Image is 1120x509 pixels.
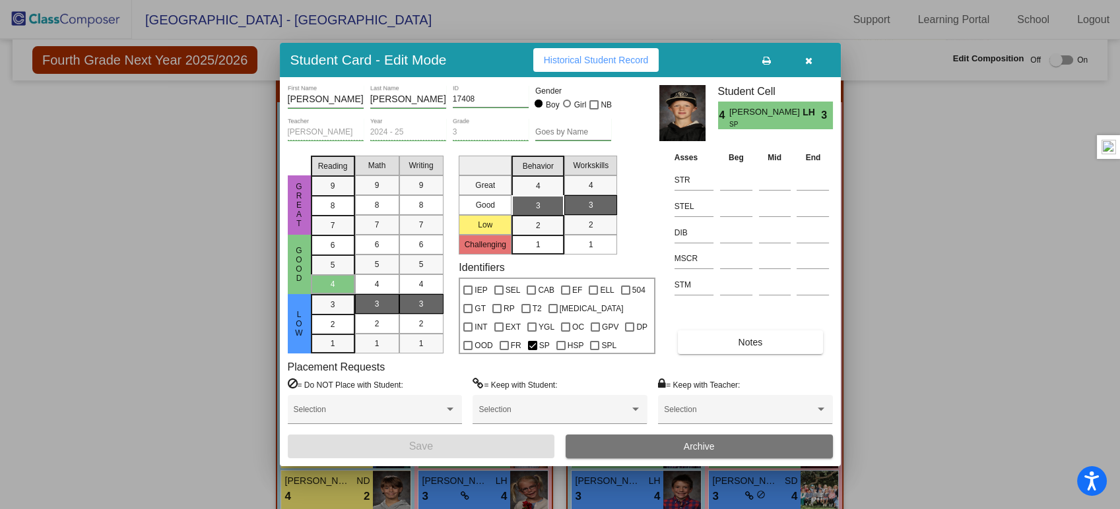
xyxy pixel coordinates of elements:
span: Save [409,440,433,452]
span: 3 [331,299,335,311]
h3: Student Card - Edit Mode [290,51,447,68]
span: 7 [419,219,424,231]
span: Behavior [523,160,554,172]
span: 4 [375,278,379,290]
span: 504 [632,282,645,298]
input: assessment [675,249,713,268]
span: 1 [589,239,593,251]
span: YGL [539,319,554,335]
th: End [793,150,832,165]
span: 7 [331,220,335,231]
label: Placement Requests [288,361,385,373]
span: 9 [331,180,335,192]
span: 8 [331,200,335,212]
span: 4 [331,278,335,290]
span: 5 [419,258,424,270]
th: Asses [671,150,717,165]
span: 3 [821,107,832,123]
span: GT [475,301,486,316]
span: SP [539,338,550,353]
span: Historical Student Record [544,55,649,65]
input: grade [453,128,529,137]
span: 1 [536,239,541,251]
span: EXT [506,319,521,335]
th: Mid [756,150,794,165]
span: 6 [331,239,335,251]
input: Enter ID [453,95,529,104]
span: 3 [536,200,541,212]
span: 6 [375,239,379,251]
span: 4 [419,278,424,290]
span: 3 [589,199,593,211]
span: SPL [601,338,616,353]
span: 1 [419,338,424,349]
div: Girl [574,99,587,111]
span: 4 [536,180,541,192]
button: Archive [566,434,833,458]
th: Beg [717,150,756,165]
span: NB [601,97,612,113]
label: = Keep with Student: [473,378,557,391]
label: Identifiers [459,261,504,274]
span: 3 [375,298,379,310]
span: 8 [419,199,424,211]
span: 5 [375,258,379,270]
button: Notes [678,330,823,354]
span: 8 [375,199,379,211]
span: 2 [536,220,541,231]
span: IEP [475,282,487,298]
span: RP [504,301,515,316]
span: LH [803,105,821,119]
h3: Student Cell [718,85,833,98]
span: Notes [739,337,763,347]
span: Math [368,160,386,171]
span: EF [572,282,582,298]
span: 3 [419,298,424,310]
span: 4 [718,107,729,123]
span: Great [293,182,305,228]
button: Save [288,434,555,458]
span: HSP [568,338,584,353]
span: 9 [419,179,424,191]
input: assessment [675,170,713,190]
input: assessment [675,223,713,243]
span: SP [729,119,793,129]
input: goes by name [535,128,611,137]
span: 2 [589,219,593,231]
input: teacher [288,128,364,137]
span: CAB [538,282,554,298]
span: DP [636,319,647,335]
span: INT [475,319,487,335]
label: = Keep with Teacher: [658,378,740,391]
span: SEL [506,282,521,298]
button: Historical Student Record [533,48,659,72]
span: [PERSON_NAME] [729,105,803,119]
span: OOD [475,338,492,353]
input: year [370,128,446,137]
span: ELL [600,282,614,298]
span: FR [511,338,521,353]
span: Writing [409,160,433,171]
div: Boy [545,99,560,111]
span: Workskills [573,160,609,171]
span: [MEDICAL_DATA] [560,301,624,316]
span: GPV [602,319,618,335]
span: 2 [331,318,335,330]
span: T2 [533,301,542,316]
input: assessment [675,275,713,295]
label: = Do NOT Place with Student: [288,378,403,391]
span: 5 [331,259,335,271]
span: Low [293,310,305,338]
span: 4 [589,179,593,191]
span: 2 [375,318,379,330]
mat-label: Gender [535,85,611,97]
span: Reading [318,160,348,172]
span: Good [293,246,305,283]
span: 6 [419,239,424,251]
span: 7 [375,219,379,231]
span: 1 [375,338,379,349]
span: OC [572,319,584,335]
span: 9 [375,179,379,191]
span: Archive [684,441,715,452]
span: 2 [419,318,424,330]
